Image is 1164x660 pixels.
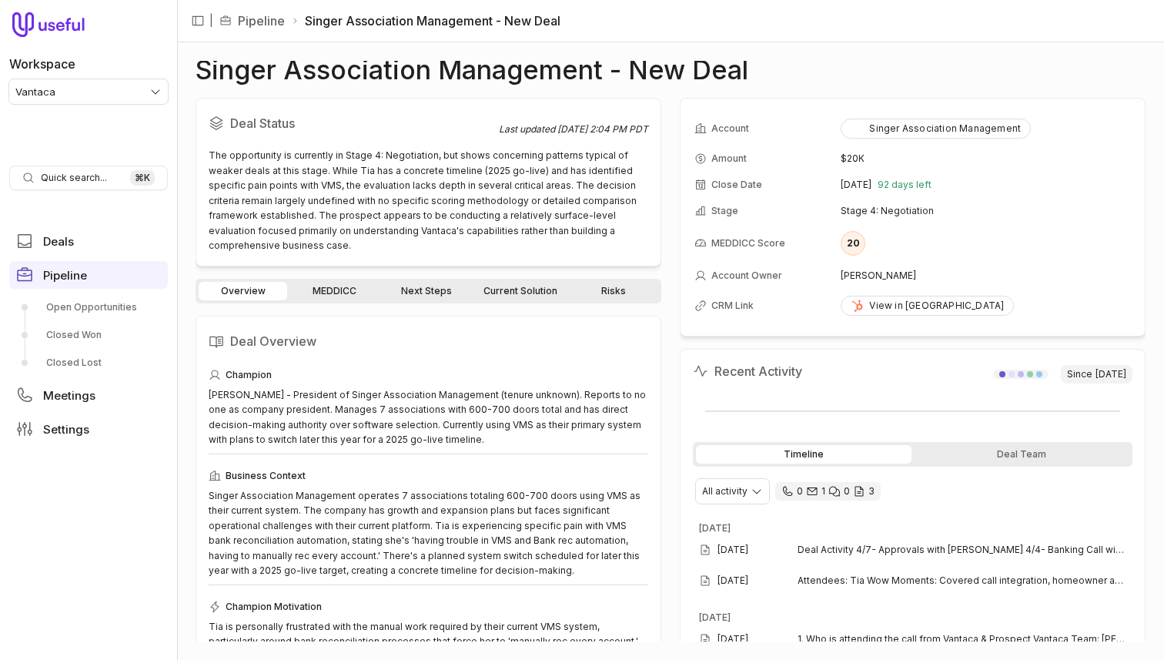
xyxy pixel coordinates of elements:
time: [DATE] [717,575,748,587]
label: Workspace [9,55,75,73]
button: Collapse sidebar [186,9,209,32]
time: [DATE] [841,179,871,191]
span: Deal Activity 4/7- Approvals with [PERSON_NAME] 4/4- Banking Call with [PERSON_NAME] 4/2- Live De... [798,544,1126,556]
span: | [209,12,213,30]
td: $20K [841,146,1131,171]
span: Settings [43,424,89,435]
span: Quick search... [41,172,107,184]
span: Close Date [711,179,762,191]
span: Stage [711,205,738,217]
span: Attendees: Tia Wow Moments: Covered call integration, homeowner account, portal, bank rec, transf... [798,575,1126,587]
a: Closed Won [9,323,168,347]
span: Account Owner [711,270,782,282]
time: [DATE] [717,633,748,645]
a: MEDDICC [290,282,379,300]
a: Settings [9,415,168,443]
div: Last updated [499,123,648,136]
div: The opportunity is currently in Stage 4: Negotiation, but shows concerning patterns typical of we... [209,148,648,253]
a: Pipeline [9,261,168,289]
time: [DATE] [1095,368,1126,380]
div: Business Context [209,467,648,485]
h1: Singer Association Management - New Deal [196,61,748,79]
a: Open Opportunities [9,295,168,320]
span: 1. Who is attending the call from Vantaca & Prospect Vantaca Team: [PERSON_NAME] @[PERSON_NAME] @... [798,633,1126,645]
span: CRM Link [711,300,754,312]
span: 92 days left [878,179,932,191]
div: Timeline [696,445,911,464]
td: [PERSON_NAME] [841,263,1131,288]
a: Current Solution [474,282,567,300]
a: Closed Lost [9,350,168,375]
li: Singer Association Management - New Deal [291,12,560,30]
a: Meetings [9,381,168,409]
a: Risks [570,282,658,300]
kbd: ⌘ K [130,170,155,186]
time: [DATE] 2:04 PM PDT [557,123,648,135]
td: Stage 4: Negotiation [841,199,1131,223]
a: Overview [199,282,287,300]
a: Pipeline [238,12,285,30]
div: Deal Team [915,445,1130,464]
a: Deals [9,227,168,255]
span: Account [711,122,749,135]
a: Next Steps [383,282,471,300]
a: View in [GEOGRAPHIC_DATA] [841,296,1014,316]
span: Meetings [43,390,95,401]
time: [DATE] [699,522,731,534]
button: Singer Association Management [841,119,1031,139]
time: [DATE] [699,611,731,623]
div: Pipeline submenu [9,295,168,375]
div: Champion [209,366,648,384]
div: Champion Motivation [209,598,648,616]
span: Deals [43,236,74,247]
span: Pipeline [43,270,87,281]
div: [PERSON_NAME] - President of Singer Association Management (tenure unknown). Reports to no one as... [209,387,648,447]
div: View in [GEOGRAPHIC_DATA] [851,300,1004,312]
h2: Deal Overview [209,329,648,353]
div: 0 calls and 1 email thread [775,482,881,501]
h2: Recent Activity [693,362,802,380]
div: 20 [841,231,865,256]
div: Singer Association Management operates 7 associations totaling 600-700 doors using VMS as their c... [209,488,648,578]
span: Amount [711,152,747,165]
time: [DATE] [717,544,748,556]
span: Since [1061,365,1132,384]
span: MEDDICC Score [711,237,785,250]
div: Singer Association Management [851,122,1021,135]
h2: Deal Status [209,111,499,136]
